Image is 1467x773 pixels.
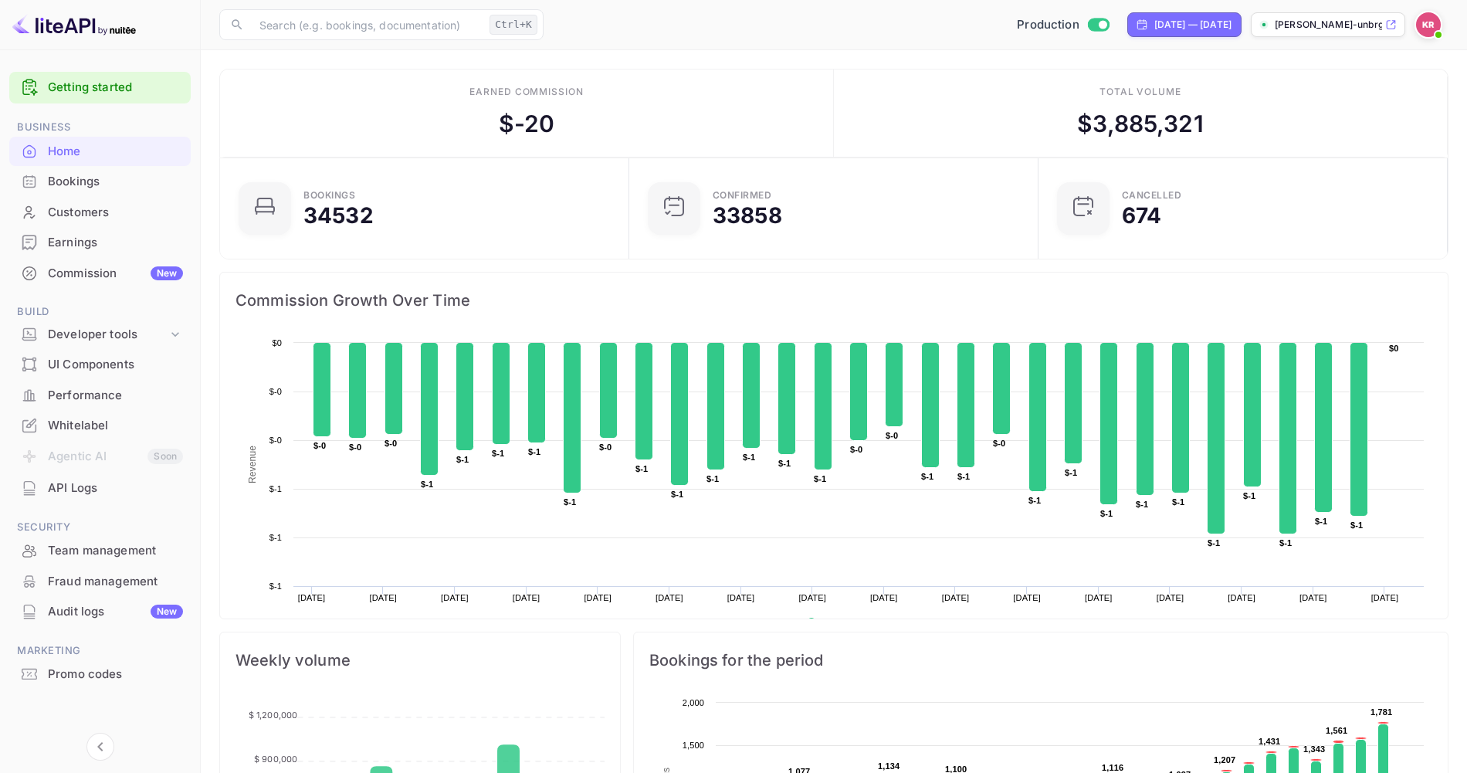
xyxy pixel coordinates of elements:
[564,497,576,507] text: $-1
[48,234,183,252] div: Earnings
[9,321,191,348] div: Developer tools
[878,761,900,771] text: 1,134
[9,567,191,595] a: Fraud management
[303,191,355,200] div: Bookings
[1243,491,1255,500] text: $-1
[1099,85,1182,99] div: Total volume
[1122,191,1182,200] div: CANCELLED
[9,536,191,564] a: Team management
[822,618,861,629] text: Revenue
[249,710,298,720] tspan: $ 1,200,000
[1299,593,1327,602] text: [DATE]
[490,15,537,35] div: Ctrl+K
[151,605,183,619] div: New
[1389,344,1399,353] text: $0
[1279,538,1292,548] text: $-1
[269,436,282,445] text: $-0
[886,431,898,440] text: $-0
[1077,107,1204,141] div: $ 3,885,321
[1102,763,1123,772] text: 1,116
[9,411,191,441] div: Whitelabel
[48,387,183,405] div: Performance
[9,381,191,409] a: Performance
[1315,517,1327,526] text: $-1
[1085,593,1113,602] text: [DATE]
[1157,593,1184,602] text: [DATE]
[9,303,191,320] span: Build
[9,659,191,690] div: Promo codes
[713,191,772,200] div: Confirmed
[9,167,191,197] div: Bookings
[9,198,191,228] div: Customers
[48,573,183,591] div: Fraud management
[9,567,191,597] div: Fraud management
[303,205,374,226] div: 34532
[1013,593,1041,602] text: [DATE]
[349,442,361,452] text: $-0
[683,698,704,707] text: 2,000
[9,519,191,536] span: Security
[272,338,282,348] text: $0
[48,603,183,621] div: Audit logs
[86,733,114,761] button: Collapse navigation
[499,107,555,141] div: $ -20
[1370,707,1392,717] text: 1,781
[1154,18,1232,32] div: [DATE] — [DATE]
[48,173,183,191] div: Bookings
[1350,520,1363,530] text: $-1
[1122,205,1161,226] div: 674
[1214,755,1235,765] text: 1,207
[9,259,191,287] a: CommissionNew
[1172,497,1184,507] text: $-1
[635,464,648,473] text: $-1
[513,593,540,602] text: [DATE]
[706,474,719,483] text: $-1
[48,204,183,222] div: Customers
[957,472,970,481] text: $-1
[9,350,191,378] a: UI Components
[9,259,191,289] div: CommissionNew
[254,754,297,765] tspan: $ 900,000
[1303,744,1325,754] text: 1,343
[48,417,183,435] div: Whitelabel
[814,474,826,483] text: $-1
[683,741,704,750] text: 1,500
[48,143,183,161] div: Home
[369,593,397,602] text: [DATE]
[269,387,282,396] text: $-0
[1371,593,1399,602] text: [DATE]
[48,356,183,374] div: UI Components
[48,79,183,97] a: Getting started
[12,12,136,37] img: LiteAPI logo
[9,198,191,226] a: Customers
[492,449,504,458] text: $-1
[269,533,282,542] text: $-1
[48,265,183,283] div: Commission
[9,597,191,627] div: Audit logsNew
[48,480,183,497] div: API Logs
[298,593,326,602] text: [DATE]
[9,659,191,688] a: Promo codes
[48,542,183,560] div: Team management
[656,593,683,602] text: [DATE]
[1028,496,1041,505] text: $-1
[9,137,191,165] a: Home
[9,473,191,503] div: API Logs
[1416,12,1441,37] img: Kobus Roux
[9,228,191,258] div: Earnings
[1326,726,1347,735] text: 1,561
[269,484,282,493] text: $-1
[456,455,469,464] text: $-1
[798,593,826,602] text: [DATE]
[247,446,258,483] text: Revenue
[1136,500,1148,509] text: $-1
[850,445,862,454] text: $-0
[778,459,791,468] text: $-1
[1100,509,1113,518] text: $-1
[1017,16,1079,34] span: Production
[1208,538,1220,548] text: $-1
[48,326,168,344] div: Developer tools
[1011,16,1115,34] div: Switch to Sandbox mode
[250,9,483,40] input: Search (e.g. bookings, documentation)
[385,439,397,448] text: $-0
